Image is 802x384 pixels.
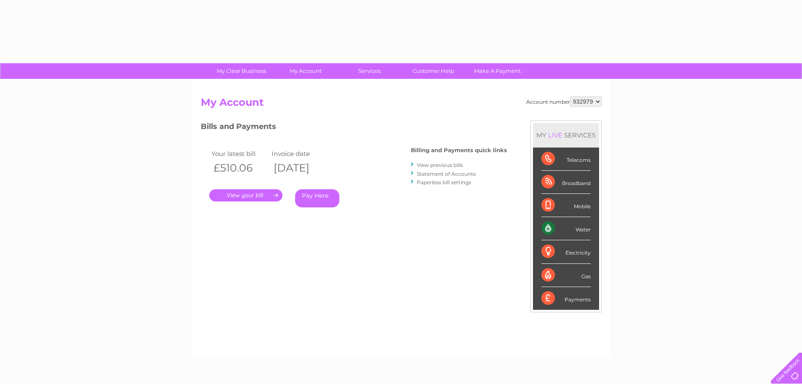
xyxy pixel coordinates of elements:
th: £510.06 [209,159,270,177]
th: [DATE] [269,159,330,177]
a: My Clear Business [207,63,276,79]
div: Telecoms [541,148,591,171]
a: Customer Help [399,63,468,79]
div: Electricity [541,240,591,263]
div: Mobile [541,194,591,217]
h3: Bills and Payments [201,121,507,135]
a: Make A Payment [463,63,532,79]
div: Payments [541,287,591,310]
a: View previous bills [417,162,463,168]
td: Your latest bill [209,148,270,159]
a: Paperless bill settings [417,179,471,185]
a: . [209,189,282,201]
a: My Account [271,63,340,79]
a: Statement of Accounts [417,171,476,177]
div: MY SERVICES [533,123,599,147]
td: Invoice date [269,148,330,159]
div: Gas [541,264,591,287]
a: Pay Here [295,189,339,207]
h2: My Account [201,97,602,113]
a: Services [335,63,404,79]
div: Broadband [541,171,591,194]
div: LIVE [546,131,564,139]
h4: Billing and Payments quick links [411,147,507,153]
div: Water [541,217,591,240]
div: Account number [526,97,602,107]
